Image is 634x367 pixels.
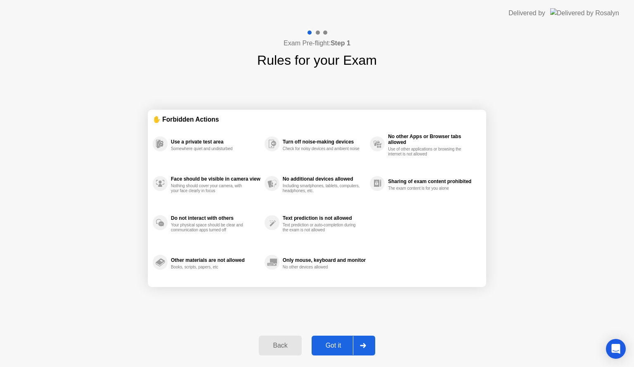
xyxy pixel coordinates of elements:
[606,339,626,359] div: Open Intercom Messenger
[171,257,260,263] div: Other materials are not allowed
[257,50,377,70] h1: Rules for your Exam
[550,8,619,18] img: Delivered by Rosalyn
[283,223,361,233] div: Text prediction or auto-completion during the exam is not allowed
[171,146,249,151] div: Somewhere quiet and undisturbed
[283,265,361,270] div: No other devices allowed
[388,147,466,157] div: Use of other applications or browsing the internet is not allowed
[171,223,249,233] div: Your physical space should be clear and communication apps turned off
[388,179,477,184] div: Sharing of exam content prohibited
[171,215,260,221] div: Do not interact with others
[331,40,350,47] b: Step 1
[283,176,366,182] div: No additional devices allowed
[283,257,366,263] div: Only mouse, keyboard and monitor
[153,115,481,124] div: ✋ Forbidden Actions
[171,265,249,270] div: Books, scripts, papers, etc
[283,183,361,193] div: Including smartphones, tablets, computers, headphones, etc.
[312,336,375,355] button: Got it
[509,8,545,18] div: Delivered by
[171,183,249,193] div: Nothing should cover your camera, with your face clearly in focus
[171,176,260,182] div: Face should be visible in camera view
[261,342,299,349] div: Back
[283,146,361,151] div: Check for noisy devices and ambient noise
[388,134,477,145] div: No other Apps or Browser tabs allowed
[388,186,466,191] div: The exam content is for you alone
[284,38,350,48] h4: Exam Pre-flight:
[283,139,366,145] div: Turn off noise-making devices
[171,139,260,145] div: Use a private test area
[314,342,353,349] div: Got it
[259,336,301,355] button: Back
[283,215,366,221] div: Text prediction is not allowed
